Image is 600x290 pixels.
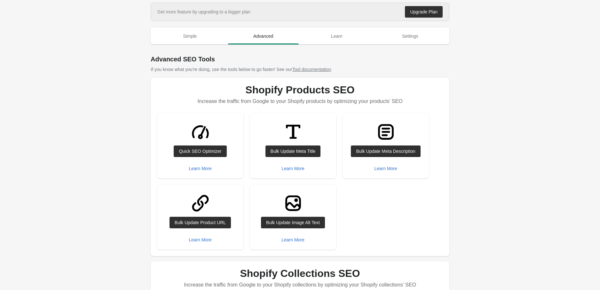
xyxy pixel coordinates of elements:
[157,84,443,96] h1: Shopify Products SEO
[281,166,304,171] div: Learn More
[186,163,214,174] button: Learn More
[405,6,443,18] a: Upgrade Plan
[281,120,305,144] img: TitleMinor-8a5de7e115299b8c2b1df9b13fb5e6d228e26d13b090cf20654de1eaf9bee786.svg
[153,28,227,44] button: Simple
[374,166,397,171] div: Learn More
[266,220,320,225] div: Bulk Update Image Alt Text
[157,96,443,107] p: Increase the traffic from Google to your Shopify products by optimizing your products’ SEO
[188,120,212,144] img: GaugeMajor-1ebe3a4f609d70bf2a71c020f60f15956db1f48d7107b7946fc90d31709db45e.svg
[188,191,212,215] img: LinkMinor-ab1ad89fd1997c3bec88bdaa9090a6519f48abaf731dc9ef56a2f2c6a9edd30f.svg
[271,149,316,154] div: Bulk Update Meta Title
[227,28,300,44] button: Advanced
[228,30,299,42] span: Advanced
[154,30,225,42] span: Simple
[375,30,446,42] span: Settings
[410,9,438,14] div: Upgrade Plan
[356,149,415,154] div: Bulk Update Meta Description
[170,217,231,228] a: Bulk Update Product URL
[292,67,331,72] a: Tool documentation
[279,163,307,174] button: Learn More
[189,237,212,242] div: Learn More
[174,145,226,157] a: Quick SEO Optimizer
[279,234,307,246] button: Learn More
[151,66,449,73] p: If you know what you're doing, use the tools below to go faster! See our .
[374,120,398,144] img: TextBlockMajor-3e13e55549f1fe4aa18089e576148c69364b706dfb80755316d4ac7f5c51f4c3.svg
[374,28,447,44] button: Settings
[281,191,305,215] img: ImageMajor-6988ddd70c612d22410311fee7e48670de77a211e78d8e12813237d56ef19ad4.svg
[300,28,374,44] button: Learn
[157,268,443,279] h1: Shopify Collections SEO
[179,149,221,154] div: Quick SEO Optimizer
[151,55,449,64] h1: Advanced SEO Tools
[301,30,372,42] span: Learn
[261,217,325,228] a: Bulk Update Image Alt Text
[186,234,214,246] button: Learn More
[351,145,420,157] a: Bulk Update Meta Description
[265,145,321,157] a: Bulk Update Meta Title
[175,220,226,225] div: Bulk Update Product URL
[372,163,400,174] button: Learn More
[189,166,212,171] div: Learn More
[281,237,304,242] div: Learn More
[157,9,250,15] div: Get more feature by upgrading to a bigger plan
